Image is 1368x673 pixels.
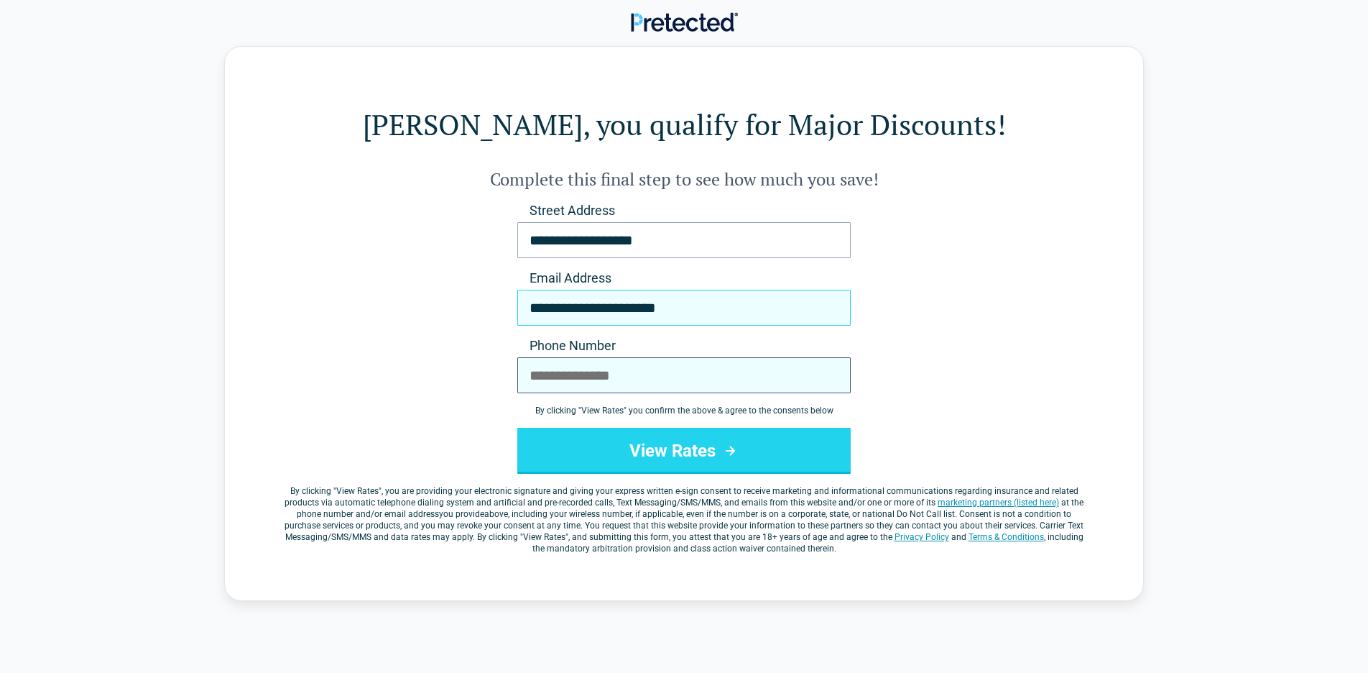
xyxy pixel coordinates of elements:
button: View Rates [517,428,851,474]
a: Terms & Conditions [969,532,1044,542]
span: View Rates [336,486,379,496]
div: By clicking " View Rates " you confirm the above & agree to the consents below [517,405,851,416]
h1: [PERSON_NAME], you qualify for Major Discounts! [282,104,1086,145]
h2: Complete this final step to see how much you save! [282,168,1086,191]
label: Street Address [517,202,851,219]
label: Email Address [517,270,851,287]
label: By clicking " ", you are providing your electronic signature and giving your express written e-si... [282,485,1086,554]
label: Phone Number [517,337,851,354]
a: marketing partners (listed here) [938,498,1059,508]
a: Privacy Policy [895,532,949,542]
